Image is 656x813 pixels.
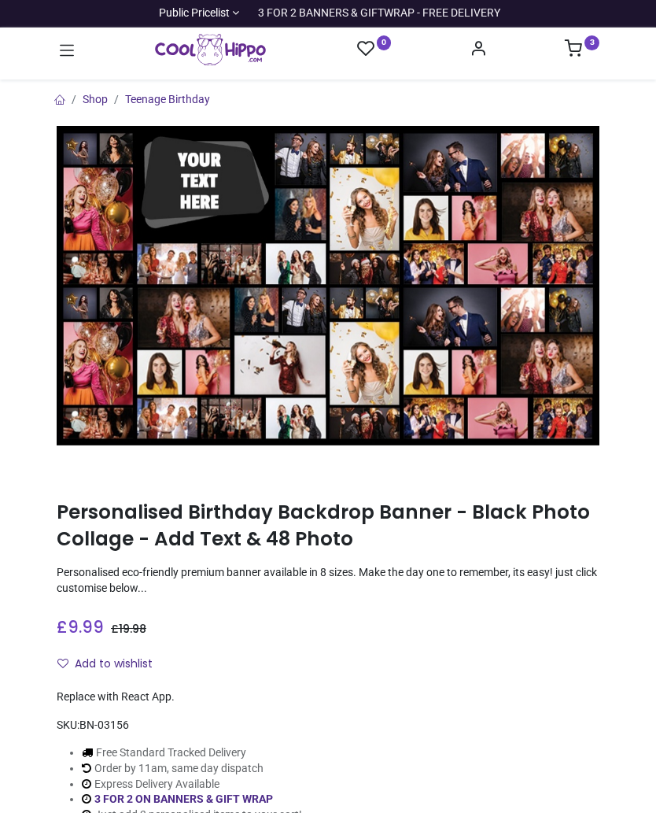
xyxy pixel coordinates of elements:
span: 9.99 [68,615,104,638]
a: 0 [357,39,392,59]
sup: 0 [377,35,392,50]
a: Logo of Cool Hippo [155,34,266,65]
i: Add to wishlist [57,658,68,669]
button: Add to wishlistAdd to wishlist [57,651,166,678]
li: Order by 11am, same day dispatch [82,761,302,777]
span: £ [111,621,146,637]
span: 19.98 [119,621,146,637]
div: Replace with React App. [57,689,599,705]
a: Shop [83,93,108,105]
div: SKU: [57,718,599,734]
img: Personalised Birthday Backdrop Banner - Black Photo Collage - Add Text & 48 Photo [57,126,599,445]
li: Free Standard Tracked Delivery [82,745,302,761]
span: BN-03156 [79,719,129,731]
a: Public Pricelist [156,6,240,21]
a: Teenage Birthday [125,93,210,105]
a: 3 [565,44,599,57]
div: 3 FOR 2 BANNERS & GIFTWRAP - FREE DELIVERY [258,6,500,21]
sup: 3 [584,35,599,50]
p: Personalised eco-friendly premium banner available in 8 sizes. Make the day one to remember, its ... [57,565,599,596]
a: 3 FOR 2 ON BANNERS & GIFT WRAP [94,793,273,805]
li: Express Delivery Available [82,777,302,793]
img: Cool Hippo [155,34,266,65]
span: Public Pricelist [159,6,230,21]
span: £ [57,615,104,638]
h1: Personalised Birthday Backdrop Banner - Black Photo Collage - Add Text & 48 Photo [57,499,599,553]
a: Account Info [470,44,487,57]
